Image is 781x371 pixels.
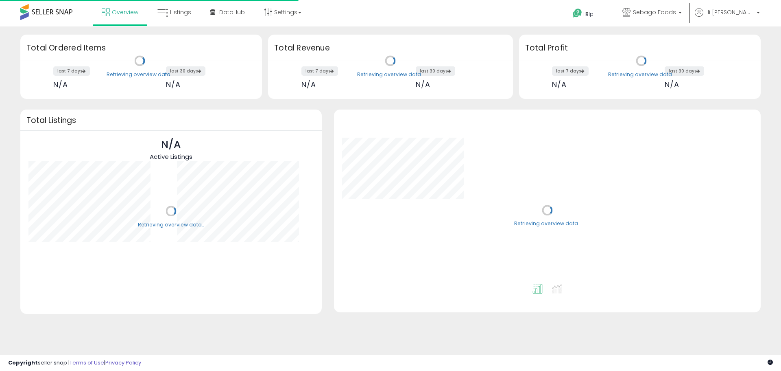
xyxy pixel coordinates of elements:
div: seller snap | | [8,359,141,367]
a: Terms of Use [70,359,104,367]
span: Help [582,11,593,18]
a: Privacy Policy [105,359,141,367]
span: Sebago Foods [633,8,676,16]
div: Retrieving overview data.. [138,221,204,228]
strong: Copyright [8,359,38,367]
a: Help [566,2,609,26]
span: Hi [PERSON_NAME] [705,8,754,16]
span: Overview [112,8,138,16]
div: Retrieving overview data.. [608,71,674,78]
i: Get Help [572,8,582,18]
a: Hi [PERSON_NAME] [695,8,760,26]
div: Retrieving overview data.. [357,71,423,78]
div: Retrieving overview data.. [107,71,173,78]
div: Retrieving overview data.. [514,220,580,228]
span: Listings [170,8,191,16]
span: DataHub [219,8,245,16]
